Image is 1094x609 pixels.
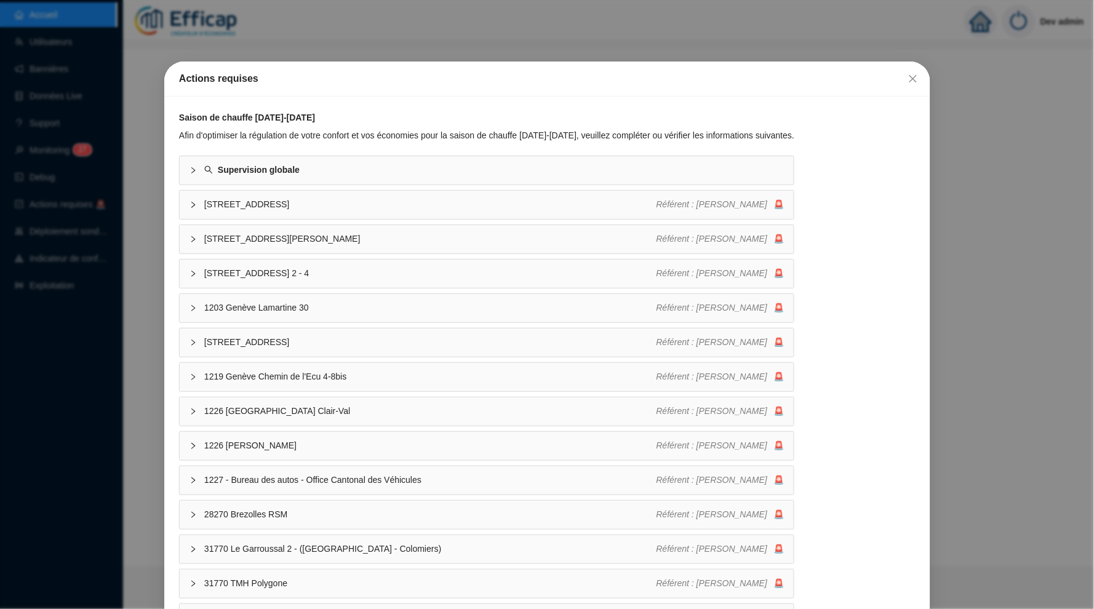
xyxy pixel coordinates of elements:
span: collapsed [190,580,197,587]
div: 🚨 [656,301,784,314]
span: 1226 [GEOGRAPHIC_DATA] Clair-Val [204,405,657,418]
div: 🚨 [656,267,784,280]
span: 1226 [PERSON_NAME] [204,439,657,452]
span: Référent : [PERSON_NAME] [656,406,767,416]
span: collapsed [190,408,197,415]
span: collapsed [190,201,197,209]
span: Référent : [PERSON_NAME] [656,509,767,519]
span: collapsed [190,339,197,346]
strong: Supervision globale [218,165,300,175]
div: 28270 Brezolles RSMRéférent : [PERSON_NAME]🚨 [180,501,794,529]
span: Référent : [PERSON_NAME] [656,544,767,554]
span: [STREET_ADDRESS] 2 - 4 [204,267,657,280]
div: [STREET_ADDRESS]Référent : [PERSON_NAME]🚨 [180,191,794,219]
span: [STREET_ADDRESS] [204,336,657,349]
span: collapsed [190,442,197,450]
span: 1203 Genève Lamartine 30 [204,301,657,314]
span: Référent : [PERSON_NAME] [656,475,767,485]
span: Fermer [903,74,922,84]
div: 🚨 [656,508,784,521]
span: collapsed [190,477,197,484]
span: Référent : [PERSON_NAME] [656,578,767,588]
span: 31770 TMH Polygone [204,577,657,590]
div: 🚨 [656,370,784,383]
div: 1226 [PERSON_NAME]Référent : [PERSON_NAME]🚨 [180,432,794,460]
div: 🚨 [656,198,784,211]
span: collapsed [190,270,197,277]
div: 🚨 [656,439,784,452]
span: collapsed [190,546,197,553]
span: Référent : [PERSON_NAME] [656,234,767,244]
span: 31770 Le Garroussal 2 - ([GEOGRAPHIC_DATA] - Colomiers) [204,543,657,555]
div: [STREET_ADDRESS][PERSON_NAME]Référent : [PERSON_NAME]🚨 [180,225,794,253]
span: collapsed [190,304,197,312]
span: collapsed [190,373,197,381]
span: 1219 Genève Chemin de l'Ecu 4-8bis [204,370,657,383]
div: 🚨 [656,577,784,590]
span: 28270 Brezolles RSM [204,508,657,521]
div: Actions requises [179,71,916,86]
span: Référent : [PERSON_NAME] [656,372,767,381]
div: [STREET_ADDRESS] 2 - 4Référent : [PERSON_NAME]🚨 [180,260,794,288]
div: Afin d'optimiser la régulation de votre confort et vos économies pour la saison de chauffe [DATE]... [179,129,794,142]
span: [STREET_ADDRESS] [204,198,657,211]
span: close [908,74,917,84]
span: Référent : [PERSON_NAME] [656,268,767,278]
div: 1226 [GEOGRAPHIC_DATA] Clair-ValRéférent : [PERSON_NAME]🚨 [180,397,794,426]
div: 🚨 [656,233,784,245]
span: [STREET_ADDRESS][PERSON_NAME] [204,233,657,245]
span: 1227 - Bureau des autos - Office Cantonal des Véhicules [204,474,657,487]
div: 31770 Le Garroussal 2 - ([GEOGRAPHIC_DATA] - Colomiers)Référent : [PERSON_NAME]🚨 [180,535,794,563]
strong: Saison de chauffe [DATE]-[DATE] [179,113,315,122]
span: Référent : [PERSON_NAME] [656,199,767,209]
div: Supervision globale [180,156,794,185]
div: 🚨 [656,474,784,487]
div: 31770 TMH PolygoneRéférent : [PERSON_NAME]🚨 [180,570,794,598]
button: Close [903,69,922,89]
div: [STREET_ADDRESS]Référent : [PERSON_NAME]🚨 [180,328,794,357]
div: 1227 - Bureau des autos - Office Cantonal des VéhiculesRéférent : [PERSON_NAME]🚨 [180,466,794,495]
span: collapsed [190,167,197,174]
span: collapsed [190,511,197,519]
span: search [204,165,213,174]
div: 🚨 [656,405,784,418]
span: collapsed [190,236,197,243]
div: 🚨 [656,543,784,555]
span: Référent : [PERSON_NAME] [656,337,767,347]
span: Référent : [PERSON_NAME] [656,440,767,450]
div: 🚨 [656,336,784,349]
div: 1203 Genève Lamartine 30Référent : [PERSON_NAME]🚨 [180,294,794,322]
div: 1219 Genève Chemin de l'Ecu 4-8bisRéférent : [PERSON_NAME]🚨 [180,363,794,391]
span: Référent : [PERSON_NAME] [656,303,767,312]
